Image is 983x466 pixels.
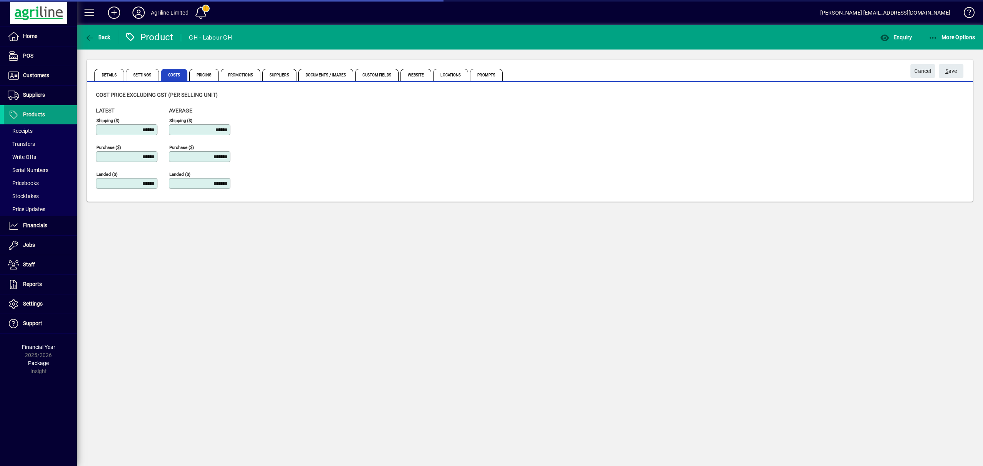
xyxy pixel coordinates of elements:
a: Stocktakes [4,190,77,203]
span: Settings [126,69,159,81]
span: Suppliers [23,92,45,98]
span: S [945,68,948,74]
span: Cancel [914,65,931,78]
span: Website [400,69,432,81]
div: GH - Labour GH [189,31,232,44]
span: Pricebooks [8,180,39,186]
button: Enquiry [878,30,914,44]
div: Agriline Limited [151,7,189,19]
a: Knowledge Base [958,2,973,26]
a: Transfers [4,137,77,150]
span: Support [23,320,42,326]
span: Products [23,111,45,117]
span: POS [23,53,33,59]
span: Staff [23,261,35,268]
span: Promotions [221,69,260,81]
a: Staff [4,255,77,274]
a: Jobs [4,236,77,255]
a: Receipts [4,124,77,137]
span: Details [94,69,124,81]
a: Pricebooks [4,177,77,190]
span: Average [169,107,192,114]
a: Settings [4,294,77,314]
span: Jobs [23,242,35,248]
app-page-header-button: Back [77,30,119,44]
span: Serial Numbers [8,167,48,173]
span: Package [28,360,49,366]
span: Price Updates [8,206,45,212]
mat-label: Purchase ($) [169,145,194,150]
span: Receipts [8,128,33,134]
span: Latest [96,107,114,114]
a: Customers [4,66,77,85]
a: Financials [4,216,77,235]
a: Suppliers [4,86,77,105]
span: Reports [23,281,42,287]
a: Price Updates [4,203,77,216]
a: POS [4,46,77,66]
div: Product [125,31,174,43]
span: Prompts [470,69,503,81]
button: Back [83,30,113,44]
span: Enquiry [880,34,912,40]
span: Costs [161,69,188,81]
span: More Options [928,34,975,40]
span: Cost price excluding GST (per selling unit) [96,92,218,98]
span: Customers [23,72,49,78]
button: Profile [126,6,151,20]
button: Add [102,6,126,20]
button: Save [939,64,963,78]
a: Write Offs [4,150,77,164]
mat-label: Landed ($) [96,172,117,177]
span: Home [23,33,37,39]
a: Serial Numbers [4,164,77,177]
span: Financials [23,222,47,228]
button: More Options [927,30,977,44]
span: Write Offs [8,154,36,160]
span: Documents / Images [298,69,354,81]
a: Support [4,314,77,333]
span: ave [945,65,957,78]
span: Back [85,34,111,40]
span: Suppliers [262,69,296,81]
span: Transfers [8,141,35,147]
span: Settings [23,301,43,307]
span: Pricing [189,69,219,81]
mat-label: Shipping ($) [96,118,119,123]
span: Custom Fields [355,69,398,81]
div: [PERSON_NAME] [EMAIL_ADDRESS][DOMAIN_NAME] [820,7,950,19]
mat-label: Purchase ($) [96,145,121,150]
span: Financial Year [22,344,55,350]
a: Home [4,27,77,46]
span: Locations [433,69,468,81]
mat-label: Landed ($) [169,172,190,177]
mat-label: Shipping ($) [169,118,192,123]
button: Cancel [910,64,935,78]
a: Reports [4,275,77,294]
span: Stocktakes [8,193,39,199]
